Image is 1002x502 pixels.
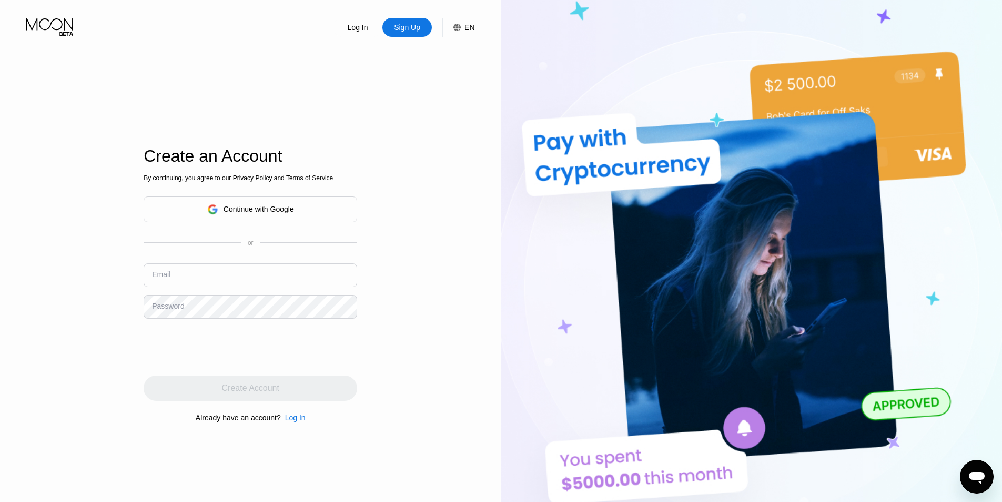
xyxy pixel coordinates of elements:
div: EN [464,23,474,32]
div: Sign Up [393,22,421,33]
span: Privacy Policy [233,174,272,182]
div: or [248,239,254,247]
div: Already have an account? [196,414,281,422]
div: By continuing, you agree to our [144,174,357,182]
div: Password [152,302,184,310]
div: Continue with Google [144,196,357,222]
div: Continue with Google [224,205,294,213]
div: Log In [347,22,369,33]
span: Terms of Service [286,174,333,182]
div: Sign Up [382,18,432,37]
div: EN [442,18,474,37]
div: Log In [333,18,382,37]
span: and [272,174,286,182]
iframe: Button to launch messaging window [960,460,994,494]
iframe: reCAPTCHA [144,327,303,368]
div: Log In [285,414,306,422]
div: Log In [281,414,306,422]
div: Email [152,270,170,279]
div: Create an Account [144,146,357,166]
